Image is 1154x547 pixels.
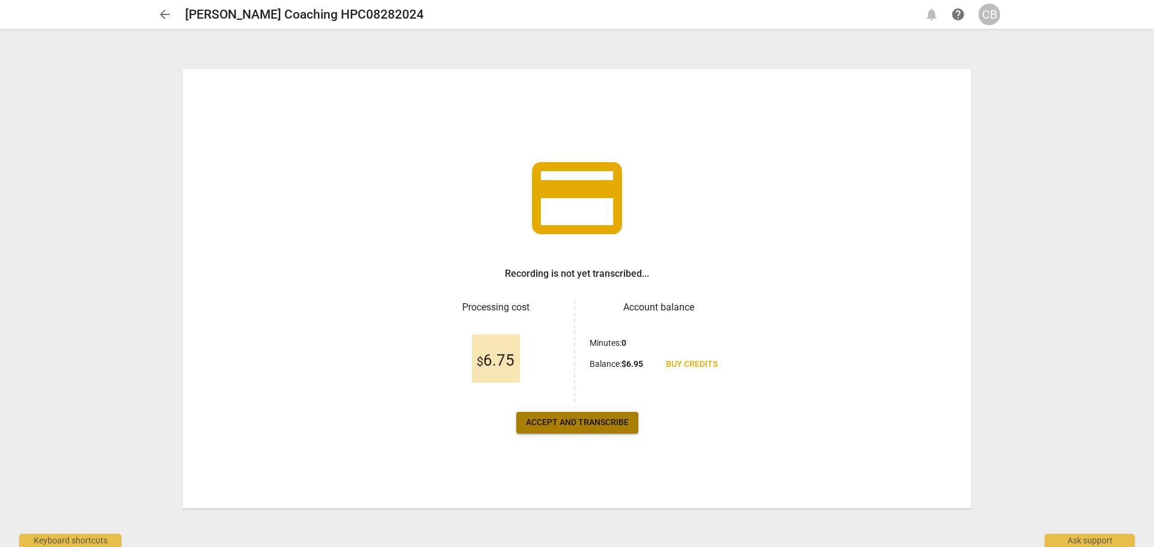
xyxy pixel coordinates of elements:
button: Accept and transcribe [516,412,638,434]
div: Keyboard shortcuts [19,534,121,547]
h3: Recording is not yet transcribed... [505,267,649,281]
span: Accept and transcribe [526,417,629,429]
a: Buy credits [656,354,727,375]
h3: Account balance [590,300,727,315]
span: Buy credits [666,358,718,370]
a: Help [947,4,969,25]
span: credit_card [523,144,631,252]
p: Minutes : [590,337,626,349]
span: help [951,7,965,22]
p: Balance : [590,358,643,370]
span: arrow_back [157,7,172,22]
h2: [PERSON_NAME] Coaching HPC08282024 [185,7,424,22]
span: $ [477,354,483,369]
span: 6.75 [477,352,514,370]
button: CB [978,4,1000,25]
h3: Processing cost [427,300,564,315]
div: Ask support [1045,534,1135,547]
b: 0 [621,338,626,348]
b: $ 6.95 [621,359,643,369]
